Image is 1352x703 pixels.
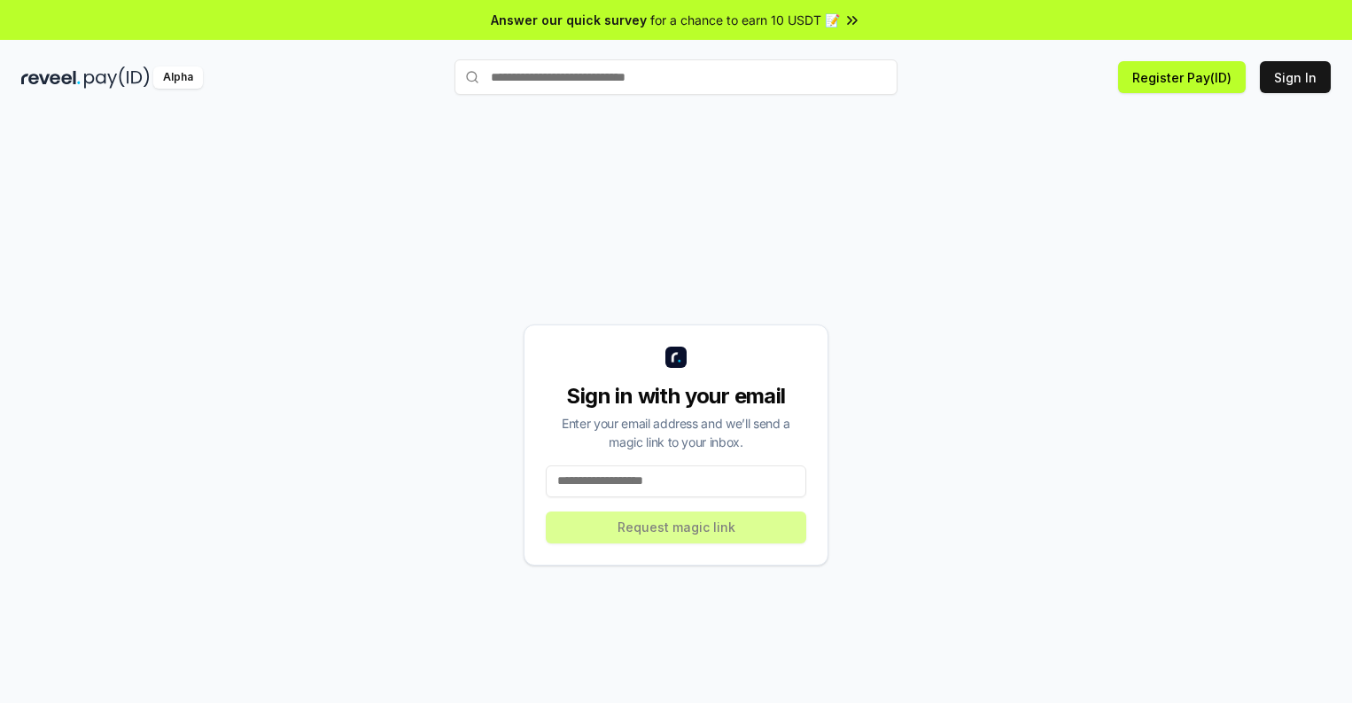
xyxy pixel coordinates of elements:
button: Register Pay(ID) [1118,61,1246,93]
div: Sign in with your email [546,382,806,410]
button: Sign In [1260,61,1331,93]
div: Enter your email address and we’ll send a magic link to your inbox. [546,414,806,451]
img: reveel_dark [21,66,81,89]
img: logo_small [665,347,687,368]
span: Answer our quick survey [491,11,647,29]
img: pay_id [84,66,150,89]
div: Alpha [153,66,203,89]
span: for a chance to earn 10 USDT 📝 [650,11,840,29]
